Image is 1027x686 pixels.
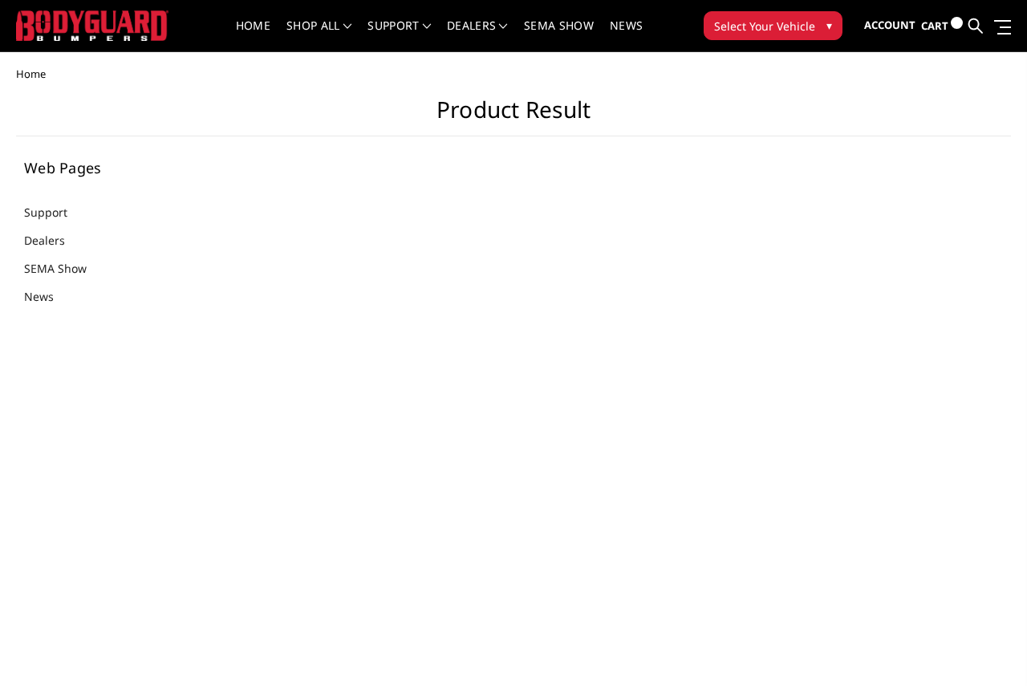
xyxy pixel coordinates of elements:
[286,20,351,51] a: shop all
[24,260,107,277] a: SEMA Show
[921,4,963,48] a: Cart
[714,18,815,35] span: Select Your Vehicle
[236,20,270,51] a: Home
[610,20,643,51] a: News
[447,20,508,51] a: Dealers
[24,232,85,249] a: Dealers
[826,17,832,34] span: ▾
[16,10,168,40] img: BODYGUARD BUMPERS
[921,18,948,33] span: Cart
[367,20,431,51] a: Support
[16,67,46,81] span: Home
[864,18,915,32] span: Account
[704,11,842,40] button: Select Your Vehicle
[24,204,87,221] a: Support
[16,96,1011,136] h1: Product Result
[24,160,197,175] h5: Web Pages
[24,288,74,305] a: News
[524,20,594,51] a: SEMA Show
[864,4,915,47] a: Account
